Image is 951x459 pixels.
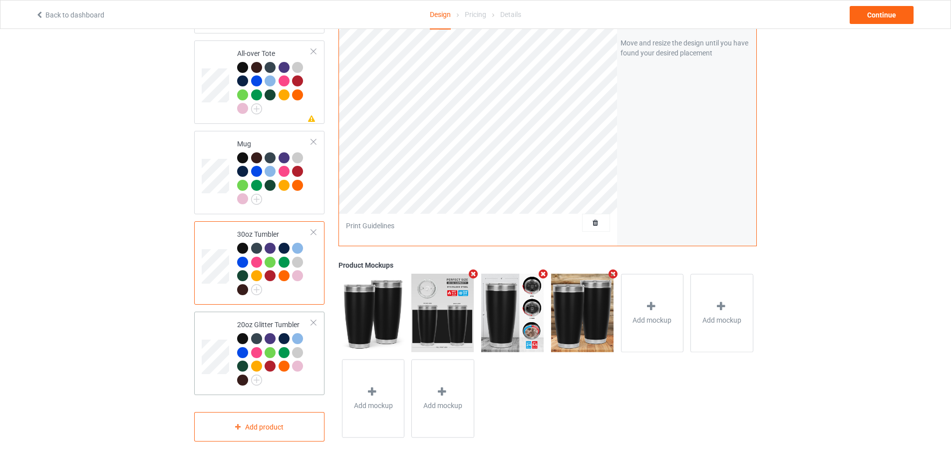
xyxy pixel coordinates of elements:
div: Print Guidelines [346,221,394,231]
img: regular.jpg [342,274,404,352]
span: Add mockup [702,316,741,326]
span: Add mockup [423,401,462,411]
div: Add mockup [690,274,753,353]
span: Add mockup [354,401,393,411]
div: Mug [237,139,312,204]
img: svg+xml;base64,PD94bWwgdmVyc2lvbj0iMS4wIiBlbmNvZGluZz0iVVRGLTgiPz4KPHN2ZyB3aWR0aD0iMjJweCIgaGVpZ2... [251,284,262,295]
i: Remove mockup [537,269,550,280]
img: svg+xml;base64,PD94bWwgdmVyc2lvbj0iMS4wIiBlbmNvZGluZz0iVVRGLTgiPz4KPHN2ZyB3aWR0aD0iMjJweCIgaGVpZ2... [251,375,262,386]
div: Add mockup [342,360,405,438]
div: Add mockup [411,360,474,438]
div: 20oz Glitter Tumbler [237,320,312,385]
div: Design [430,0,451,29]
div: Product Mockups [338,261,757,271]
div: Move and resize the design until you have found your desired placement [621,38,753,58]
img: regular.jpg [411,274,474,352]
div: Add product [194,412,324,442]
i: Remove mockup [607,269,619,280]
img: svg+xml;base64,PD94bWwgdmVyc2lvbj0iMS4wIiBlbmNvZGluZz0iVVRGLTgiPz4KPHN2ZyB3aWR0aD0iMjJweCIgaGVpZ2... [251,103,262,114]
img: regular.jpg [481,274,544,352]
div: Details [500,0,521,28]
div: All-over Tote [237,48,312,113]
div: Pricing [465,0,486,28]
img: regular.jpg [551,274,614,352]
img: svg+xml;base64,PD94bWwgdmVyc2lvbj0iMS4wIiBlbmNvZGluZz0iVVRGLTgiPz4KPHN2ZyB3aWR0aD0iMjJweCIgaGVpZ2... [251,194,262,205]
div: All-over Tote [194,40,324,124]
div: Add mockup [621,274,684,353]
div: 20oz Glitter Tumbler [194,312,324,395]
div: 30oz Tumbler [194,221,324,305]
div: Mug [194,131,324,214]
i: Remove mockup [467,269,480,280]
div: 30oz Tumbler [237,229,312,294]
span: Add mockup [633,316,671,326]
a: Back to dashboard [35,11,104,19]
div: Continue [850,6,914,24]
